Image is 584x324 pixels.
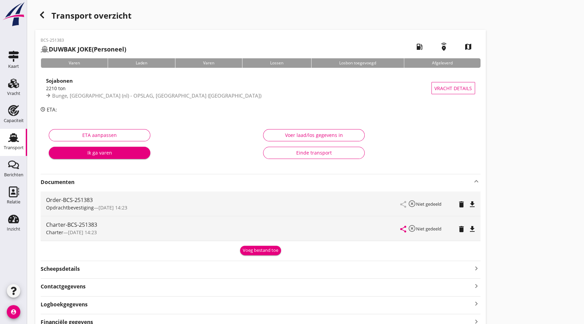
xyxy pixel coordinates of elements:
button: Vracht details [431,82,475,94]
div: Inzicht [7,227,20,231]
span: [DATE] 14:23 [99,204,127,211]
span: Charter [46,229,63,236]
i: keyboard_arrow_right [472,264,480,273]
div: Capaciteit [4,118,24,123]
i: emergency_share [434,37,453,56]
i: highlight_off [408,224,416,232]
div: Order-BCS-251383 [46,196,401,204]
i: highlight_off [408,200,416,208]
span: Bunge, [GEOGRAPHIC_DATA] (nl) - OPSLAG, [GEOGRAPHIC_DATA] ([GEOGRAPHIC_DATA]) [52,92,261,99]
h2: (Personeel) [41,45,126,54]
div: Voeg bestand toe [243,247,278,254]
div: Transport [4,145,24,150]
strong: DUWBAK JOKE [49,45,92,53]
div: — [46,229,401,236]
span: Vracht details [434,85,472,92]
strong: Documenten [41,178,472,186]
i: delete [457,225,466,233]
div: Charter-BCS-251383 [46,221,401,229]
div: Vracht [7,91,20,96]
div: Ik ga varen [54,149,145,156]
small: Niet gedeeld [416,226,441,232]
div: Losbon toegevoegd [311,58,404,68]
button: Einde transport [263,147,365,159]
button: Voer laad/los gegevens in [263,129,365,141]
strong: Contactgegevens [41,283,86,290]
div: Kaart [8,64,19,68]
div: Transport overzicht [35,8,486,24]
i: keyboard_arrow_up [472,177,480,185]
i: delete [457,200,466,208]
button: Voeg bestand toe [240,246,281,255]
strong: Scheepsdetails [41,265,80,273]
p: BCS-251383 [41,37,126,43]
span: Opdrachtbevestiging [46,204,94,211]
i: keyboard_arrow_right [472,299,480,308]
div: — [46,204,401,211]
strong: Sojabonen [46,77,73,84]
div: Varen [41,58,108,68]
img: logo-small.a267ee39.svg [1,2,26,27]
i: account_circle [7,305,20,319]
button: Ik ga varen [49,147,150,159]
i: file_download [468,200,476,208]
div: Afgeleverd [404,58,480,68]
div: ETA aanpassen [55,131,145,139]
button: ETA aanpassen [49,129,150,141]
small: Niet gedeeld [416,201,441,207]
i: keyboard_arrow_right [472,281,480,290]
a: Sojabonen2210 tonBunge, [GEOGRAPHIC_DATA] (nl) - OPSLAG, [GEOGRAPHIC_DATA] ([GEOGRAPHIC_DATA])Vra... [41,73,480,103]
div: Relatie [7,200,20,204]
i: file_download [468,225,476,233]
div: Voer laad/los gegevens in [269,131,359,139]
i: local_gas_station [410,37,429,56]
strong: Logboekgegevens [41,301,88,308]
div: Einde transport [269,149,359,156]
div: 2210 ton [46,85,431,92]
div: Berichten [4,173,23,177]
span: ETA: [47,106,57,113]
i: share [399,225,407,233]
div: Laden [108,58,175,68]
div: Varen [175,58,242,68]
i: map [459,37,478,56]
div: Lossen [242,58,311,68]
span: [DATE] 14:23 [68,229,97,236]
